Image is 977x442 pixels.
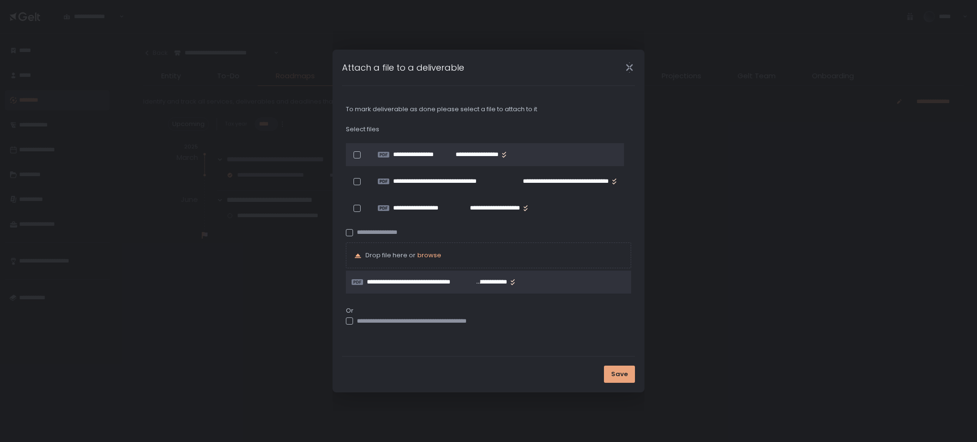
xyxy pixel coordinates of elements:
span: Or [346,306,631,315]
button: Save [604,366,635,383]
div: Close [614,62,644,73]
span: Save [611,370,628,379]
div: Select files [346,125,631,134]
span: browse [417,251,441,260]
p: Drop file here or [365,251,441,260]
h1: Attach a file to a deliverable [342,61,464,74]
button: browse [417,251,441,260]
div: To mark deliverable as done please select a file to attach to it [346,105,631,114]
